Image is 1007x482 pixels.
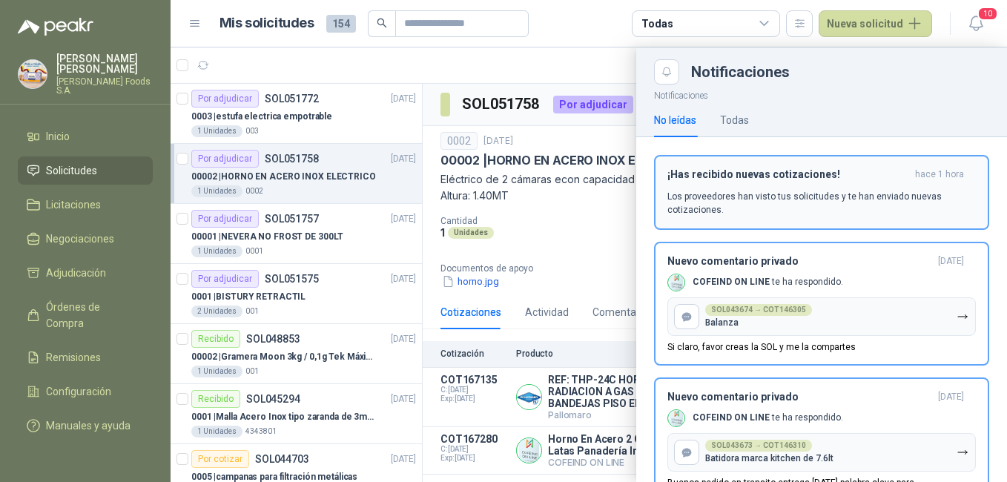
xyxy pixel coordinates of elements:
[667,255,932,268] h3: Nuevo comentario privado
[938,391,964,403] span: [DATE]
[705,453,833,463] p: Batidora marca kitchen de 7.6lt
[18,293,153,337] a: Órdenes de Compra
[46,231,114,247] span: Negociaciones
[691,65,989,79] div: Notificaciones
[693,276,843,288] p: te ha respondido.
[46,383,111,400] span: Configuración
[326,15,356,33] span: 154
[18,191,153,219] a: Licitaciones
[18,18,93,36] img: Logo peakr
[705,440,812,452] div: SOL043673 → COT146310
[667,342,856,352] p: Si claro, favor creas la SOL y me la compartes
[46,162,97,179] span: Solicitudes
[636,85,1007,103] p: Notificaciones
[667,297,976,336] button: SOL043674 → COT146305Balanza
[938,255,964,268] span: [DATE]
[46,417,131,434] span: Manuales y ayuda
[667,433,976,472] button: SOL043673 → COT146310Batidora marca kitchen de 7.6lt
[46,128,70,145] span: Inicio
[668,410,684,426] img: Company Logo
[654,242,989,366] button: Nuevo comentario privado[DATE] Company LogoCOFEIND ON LINE te ha respondido.SOL043674 → COT146305...
[46,299,139,331] span: Órdenes de Compra
[693,412,843,424] p: te ha respondido.
[963,10,989,37] button: 10
[693,277,770,287] b: COFEIND ON LINE
[667,168,909,181] h3: ¡Has recibido nuevas cotizaciones!
[667,190,976,217] p: Los proveedores han visto tus solicitudes y te han enviado nuevas cotizaciones.
[18,412,153,440] a: Manuales y ayuda
[641,16,673,32] div: Todas
[46,349,101,366] span: Remisiones
[654,112,696,128] div: No leídas
[46,197,101,213] span: Licitaciones
[693,412,770,423] b: COFEIND ON LINE
[819,10,932,37] button: Nueva solicitud
[18,377,153,406] a: Configuración
[56,53,153,74] p: [PERSON_NAME] [PERSON_NAME]
[654,59,679,85] button: Close
[18,225,153,253] a: Negociaciones
[977,7,998,21] span: 10
[19,60,47,88] img: Company Logo
[667,391,932,403] h3: Nuevo comentario privado
[915,168,964,181] span: hace 1 hora
[668,274,684,291] img: Company Logo
[705,304,812,316] div: SOL043674 → COT146305
[56,77,153,95] p: [PERSON_NAME] Foods S.A.
[18,259,153,287] a: Adjudicación
[18,343,153,372] a: Remisiones
[219,13,314,34] h1: Mis solicitudes
[654,155,989,230] button: ¡Has recibido nuevas cotizaciones!hace 1 hora Los proveedores han visto tus solicitudes y te han ...
[720,112,749,128] div: Todas
[46,265,106,281] span: Adjudicación
[377,18,387,28] span: search
[18,122,153,151] a: Inicio
[705,317,739,328] p: Balanza
[18,156,153,185] a: Solicitudes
